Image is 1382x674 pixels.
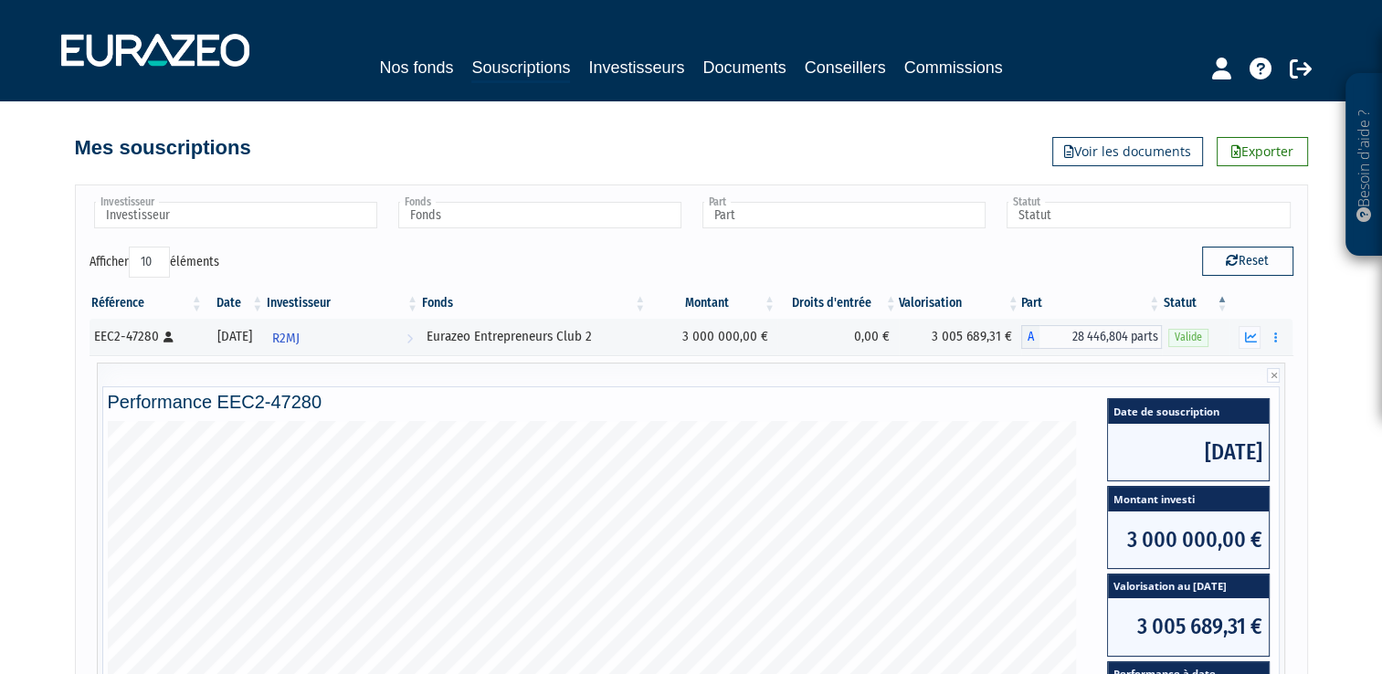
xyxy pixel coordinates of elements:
h4: Mes souscriptions [75,137,251,159]
img: 1732889491-logotype_eurazeo_blanc_rvb.png [61,34,249,67]
p: Besoin d'aide ? [1354,83,1375,247]
td: 3 000 000,00 € [648,319,777,355]
div: Eurazeo Entrepreneurs Club 2 [427,327,641,346]
th: Référence : activer pour trier la colonne par ordre croissant [90,288,205,319]
select: Afficheréléments [129,247,170,278]
span: 3 000 000,00 € [1108,511,1269,568]
span: 28 446,804 parts [1039,325,1163,349]
span: [DATE] [1108,424,1269,480]
a: Documents [703,55,786,80]
th: Investisseur: activer pour trier la colonne par ordre croissant [265,288,420,319]
i: Voir l'investisseur [406,321,413,355]
span: A [1021,325,1039,349]
span: Montant investi [1108,487,1269,511]
a: Commissions [904,55,1003,80]
th: Date: activer pour trier la colonne par ordre croissant [205,288,265,319]
label: Afficher éléments [90,247,219,278]
span: Date de souscription [1108,399,1269,424]
th: Valorisation: activer pour trier la colonne par ordre croissant [899,288,1021,319]
span: R2MJ [272,321,300,355]
span: 3 005 689,31 € [1108,598,1269,655]
button: Reset [1202,247,1293,276]
h4: Performance EEC2-47280 [108,392,1275,412]
th: Statut : activer pour trier la colonne par ordre d&eacute;croissant [1162,288,1229,319]
td: 0,00 € [777,319,899,355]
div: [DATE] [211,327,258,346]
a: Souscriptions [471,55,570,83]
span: Valide [1168,329,1208,346]
th: Fonds: activer pour trier la colonne par ordre croissant [420,288,648,319]
span: Valorisation au [DATE] [1108,574,1269,599]
a: R2MJ [265,319,420,355]
th: Droits d'entrée: activer pour trier la colonne par ordre croissant [777,288,899,319]
a: Conseillers [805,55,886,80]
a: Investisseurs [588,55,684,80]
a: Nos fonds [379,55,453,80]
div: EEC2-47280 [94,327,198,346]
a: Voir les documents [1052,137,1203,166]
th: Montant: activer pour trier la colonne par ordre croissant [648,288,777,319]
i: [Français] Personne physique [164,332,174,342]
div: A - Eurazeo Entrepreneurs Club 2 [1021,325,1163,349]
th: Part: activer pour trier la colonne par ordre croissant [1021,288,1163,319]
td: 3 005 689,31 € [899,319,1021,355]
a: Exporter [1217,137,1308,166]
